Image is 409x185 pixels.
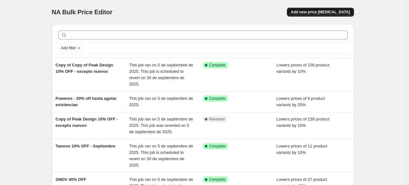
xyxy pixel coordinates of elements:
span: Lowers prices of 6 product variants by 20% [276,96,325,107]
span: Powerex - 20% off hasta agotar existencias [56,96,117,107]
span: This job ran on 5 de septiembre de 2025. This job is scheduled to revert on 30 de septiembre de 2... [129,144,193,168]
span: Lowers prices of 158 product variants by 10% [276,117,329,128]
span: Add new price [MEDICAL_DATA] [291,10,350,15]
span: Tamron 10% OFF - Septiembre [56,144,115,148]
span: Lowers prices of 158 product variants by 10% [276,63,329,74]
span: Complete [209,177,225,182]
span: Copy of Peak Design 10% OFF - excepto nuevos [56,117,118,128]
span: Complete [209,63,225,68]
span: SMDV 40% OFF [56,177,87,182]
span: Lowers prices of 11 product variants by 10% [276,144,327,155]
span: This job ran on 5 de septiembre de 2025. This job is scheduled to revert on 30 de septiembre de 2... [129,63,193,86]
button: Add new price [MEDICAL_DATA] [287,8,354,17]
span: This job ran on 5 de septiembre de 2025. [129,96,193,107]
span: Add filter [61,45,76,51]
span: This job ran on 5 de septiembre de 2025. This job was reverted on 5 de septiembre de 2025. [129,117,193,134]
button: Add filter [58,44,84,52]
span: Complete [209,96,225,101]
span: Complete [209,144,225,149]
span: Reverted [209,117,225,122]
span: Copy of Copy of Peak Design 10% OFF - excepto nuevos [56,63,113,74]
span: NA Bulk Price Editor [52,9,113,16]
